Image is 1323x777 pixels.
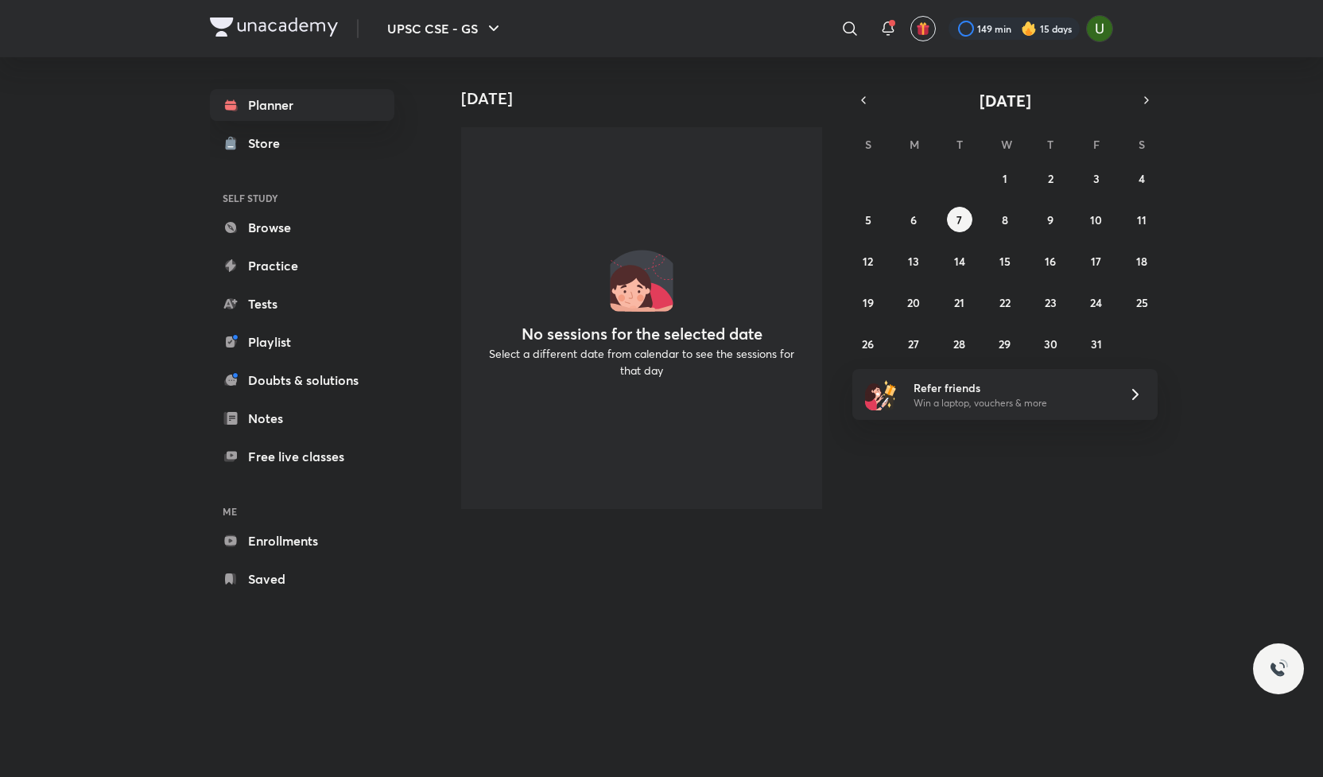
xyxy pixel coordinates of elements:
button: October 22, 2025 [992,289,1018,315]
abbr: October 25, 2025 [1136,295,1148,310]
a: Store [210,127,394,159]
abbr: Thursday [1047,137,1053,152]
a: Planner [210,89,394,121]
abbr: October 21, 2025 [954,295,964,310]
abbr: October 18, 2025 [1136,254,1147,269]
abbr: Saturday [1139,137,1145,152]
abbr: Tuesday [956,137,963,152]
abbr: October 12, 2025 [863,254,873,269]
button: October 29, 2025 [992,331,1018,356]
h6: Refer friends [914,379,1109,396]
abbr: October 10, 2025 [1090,212,1102,227]
button: October 20, 2025 [901,289,926,315]
img: referral [865,379,897,410]
button: October 21, 2025 [947,289,972,315]
a: Saved [210,563,394,595]
button: [DATE] [875,89,1135,111]
a: Playlist [210,326,394,358]
p: Win a laptop, vouchers & more [914,396,1109,410]
button: October 6, 2025 [901,207,926,232]
abbr: Sunday [865,137,871,152]
h6: SELF STUDY [210,185,394,212]
abbr: October 2, 2025 [1048,171,1053,186]
abbr: October 27, 2025 [908,336,919,352]
img: No events [610,248,673,312]
abbr: October 13, 2025 [908,254,919,269]
button: October 3, 2025 [1084,165,1109,191]
a: Practice [210,250,394,282]
button: October 28, 2025 [947,331,972,356]
p: Select a different date from calendar to see the sessions for that day [480,345,803,379]
abbr: October 8, 2025 [1002,212,1008,227]
button: October 10, 2025 [1084,207,1109,232]
button: October 4, 2025 [1129,165,1154,191]
abbr: October 29, 2025 [999,336,1011,352]
abbr: October 17, 2025 [1091,254,1101,269]
abbr: October 26, 2025 [862,336,874,352]
abbr: October 1, 2025 [1003,171,1007,186]
abbr: October 15, 2025 [999,254,1011,269]
button: October 11, 2025 [1129,207,1154,232]
button: October 12, 2025 [855,248,881,274]
button: October 27, 2025 [901,331,926,356]
button: October 16, 2025 [1038,248,1063,274]
abbr: October 11, 2025 [1137,212,1146,227]
div: Store [248,134,289,153]
abbr: October 20, 2025 [907,295,920,310]
abbr: October 16, 2025 [1045,254,1056,269]
abbr: October 28, 2025 [953,336,965,352]
button: October 17, 2025 [1084,248,1109,274]
button: October 14, 2025 [947,248,972,274]
a: Notes [210,402,394,434]
button: October 5, 2025 [855,207,881,232]
abbr: October 3, 2025 [1093,171,1100,186]
abbr: Friday [1093,137,1100,152]
a: Doubts & solutions [210,364,394,396]
abbr: October 7, 2025 [956,212,962,227]
button: October 1, 2025 [992,165,1018,191]
abbr: Wednesday [1001,137,1012,152]
button: October 15, 2025 [992,248,1018,274]
button: October 2, 2025 [1038,165,1063,191]
button: avatar [910,16,936,41]
h4: No sessions for the selected date [522,324,762,344]
abbr: October 22, 2025 [999,295,1011,310]
span: [DATE] [980,90,1031,111]
button: October 24, 2025 [1084,289,1109,315]
abbr: October 19, 2025 [863,295,874,310]
abbr: October 14, 2025 [954,254,965,269]
img: Aishwary Kumar [1086,15,1113,42]
a: Browse [210,212,394,243]
img: streak [1021,21,1037,37]
h4: [DATE] [461,89,835,108]
button: October 9, 2025 [1038,207,1063,232]
abbr: October 30, 2025 [1044,336,1057,352]
img: avatar [916,21,930,36]
button: October 8, 2025 [992,207,1018,232]
button: UPSC CSE - GS [378,13,513,45]
a: Company Logo [210,17,338,41]
h6: ME [210,498,394,525]
abbr: October 23, 2025 [1045,295,1057,310]
abbr: October 5, 2025 [865,212,871,227]
a: Tests [210,288,394,320]
button: October 13, 2025 [901,248,926,274]
button: October 23, 2025 [1038,289,1063,315]
abbr: October 9, 2025 [1047,212,1053,227]
button: October 30, 2025 [1038,331,1063,356]
abbr: October 24, 2025 [1090,295,1102,310]
abbr: October 31, 2025 [1091,336,1102,352]
a: Enrollments [210,525,394,557]
button: October 31, 2025 [1084,331,1109,356]
abbr: October 6, 2025 [910,212,917,227]
button: October 18, 2025 [1129,248,1154,274]
button: October 25, 2025 [1129,289,1154,315]
img: Company Logo [210,17,338,37]
img: ttu [1269,659,1288,678]
button: October 26, 2025 [855,331,881,356]
abbr: Monday [910,137,919,152]
button: October 7, 2025 [947,207,972,232]
a: Free live classes [210,441,394,472]
button: October 19, 2025 [855,289,881,315]
abbr: October 4, 2025 [1139,171,1145,186]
